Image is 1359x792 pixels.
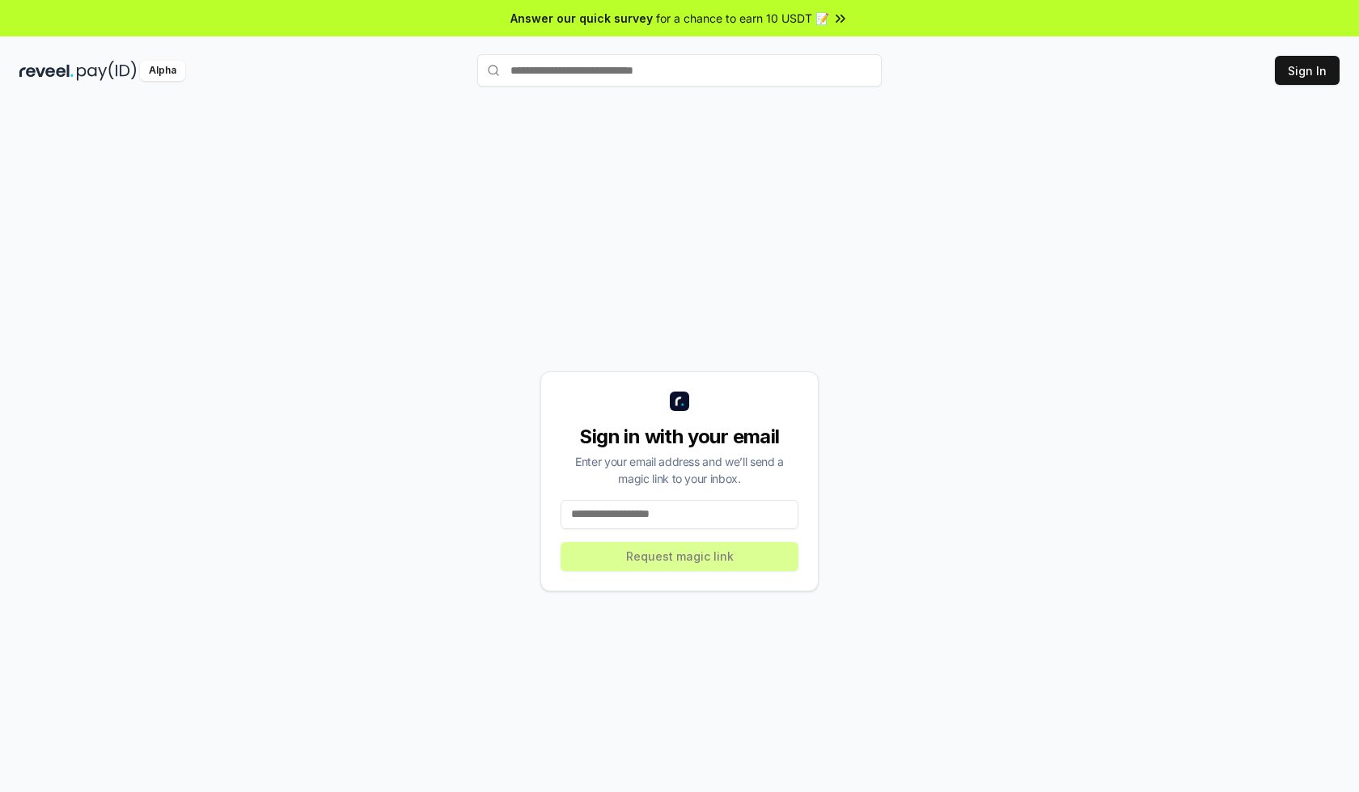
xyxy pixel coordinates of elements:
[670,392,689,411] img: logo_small
[1275,56,1340,85] button: Sign In
[656,10,829,27] span: for a chance to earn 10 USDT 📝
[561,424,798,450] div: Sign in with your email
[140,61,185,81] div: Alpha
[77,61,137,81] img: pay_id
[19,61,74,81] img: reveel_dark
[561,453,798,487] div: Enter your email address and we’ll send a magic link to your inbox.
[510,10,653,27] span: Answer our quick survey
